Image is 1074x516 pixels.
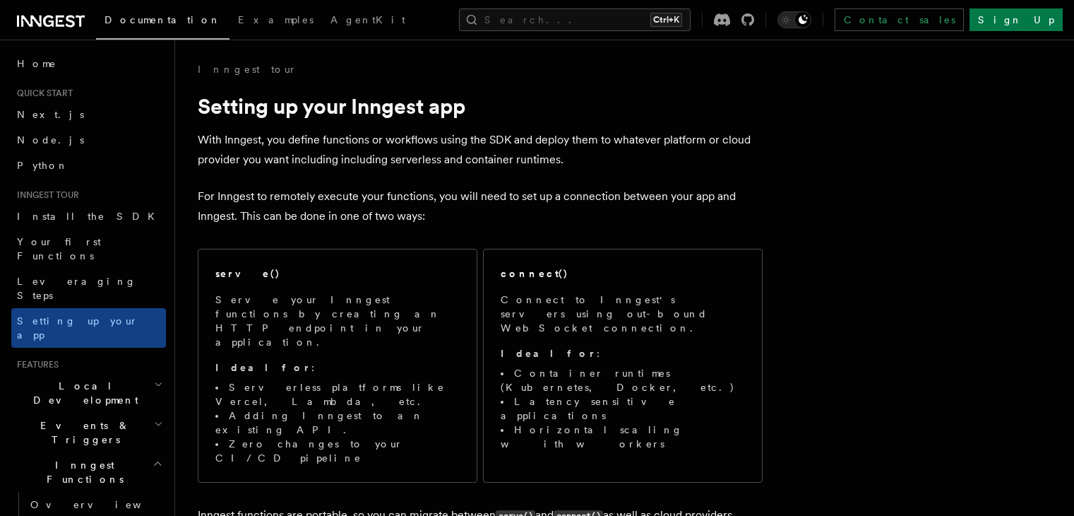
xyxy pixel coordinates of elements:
[11,359,59,370] span: Features
[11,418,154,447] span: Events & Triggers
[30,499,176,510] span: Overview
[17,315,138,341] span: Setting up your app
[11,189,79,201] span: Inngest tour
[11,88,73,99] span: Quick start
[17,160,68,171] span: Python
[11,102,166,127] a: Next.js
[198,93,763,119] h1: Setting up your Inngest app
[501,348,597,359] strong: Ideal for
[11,229,166,269] a: Your first Functions
[501,266,568,281] h2: connect()
[198,62,297,76] a: Inngest tour
[459,8,691,31] button: Search...Ctrl+K
[11,379,154,407] span: Local Development
[11,308,166,348] a: Setting up your app
[835,8,964,31] a: Contact sales
[215,362,311,373] strong: Ideal for
[501,346,745,360] p: :
[198,249,477,483] a: serve()Serve your Inngest functions by creating an HTTP endpoint in your application.Ideal for:Se...
[969,8,1063,31] a: Sign Up
[215,380,460,409] li: Serverless platforms like Vercel, Lambda, etc.
[215,409,460,437] li: Adding Inngest to an existing API.
[322,4,414,38] a: AgentKit
[229,4,322,38] a: Examples
[198,187,763,226] p: For Inngest to remotely execute your functions, you will need to set up a connection between your...
[330,14,405,25] span: AgentKit
[238,14,314,25] span: Examples
[17,276,136,301] span: Leveraging Steps
[17,236,101,262] span: Your first Functions
[483,249,763,483] a: connect()Connect to Inngest's servers using out-bound WebSocket connection.Ideal for:Container ru...
[17,134,84,146] span: Node.js
[11,413,166,452] button: Events & Triggers
[215,437,460,465] li: Zero changes to your CI/CD pipeline
[501,293,745,335] p: Connect to Inngest's servers using out-bound WebSocket connection.
[11,127,166,153] a: Node.js
[11,51,166,76] a: Home
[17,57,56,71] span: Home
[96,4,229,40] a: Documentation
[501,366,745,394] li: Container runtimes (Kubernetes, Docker, etc.)
[11,373,166,413] button: Local Development
[215,266,280,281] h2: serve()
[11,452,166,492] button: Inngest Functions
[501,423,745,451] li: Horizontal scaling with workers
[198,130,763,170] p: With Inngest, you define functions or workflows using the SDK and deploy them to whatever platfor...
[17,109,84,120] span: Next.js
[650,13,682,27] kbd: Ctrl+K
[215,360,460,375] p: :
[105,14,221,25] span: Documentation
[777,11,811,28] button: Toggle dark mode
[215,293,460,349] p: Serve your Inngest functions by creating an HTTP endpoint in your application.
[11,204,166,229] a: Install the SDK
[11,458,153,486] span: Inngest Functions
[11,269,166,308] a: Leveraging Steps
[17,211,163,222] span: Install the SDK
[501,394,745,423] li: Latency sensitive applications
[11,153,166,178] a: Python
